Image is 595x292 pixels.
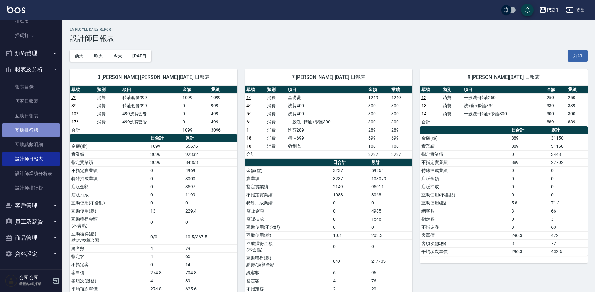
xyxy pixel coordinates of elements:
[566,110,588,118] td: 300
[184,166,237,175] td: 4969
[70,175,149,183] td: 特殊抽成業績
[149,261,184,269] td: 0
[550,199,588,207] td: 71.3
[184,230,237,244] td: 10.5/367.5
[70,277,149,285] td: 客項次(服務)
[70,261,149,269] td: 不指定客
[2,230,60,246] button: 商品管理
[390,126,412,134] td: 289
[245,175,331,183] td: 實業績
[510,166,550,175] td: 0
[245,199,331,207] td: 特殊抽成業績
[2,45,60,61] button: 預約管理
[127,50,151,62] button: [DATE]
[550,134,588,142] td: 31150
[370,254,412,269] td: 21/735
[420,223,510,231] td: 不指定客
[265,118,286,126] td: 消費
[420,199,510,207] td: 互助使用(點)
[370,166,412,175] td: 59964
[70,183,149,191] td: 店販金額
[420,126,588,256] table: a dense table
[19,281,51,287] p: 櫃檯結帳打單
[510,239,550,247] td: 3
[545,86,566,94] th: 金額
[367,118,389,126] td: 300
[545,118,566,126] td: 889
[265,110,286,118] td: 消費
[184,252,237,261] td: 65
[510,126,550,134] th: 日合計
[2,181,60,195] a: 設計師排行榜
[286,118,367,126] td: 一般洗+精油+瞬護300
[108,50,128,62] button: 今天
[265,102,286,110] td: 消費
[286,126,367,134] td: 洗剪289
[265,142,286,150] td: 消費
[420,142,510,150] td: 實業績
[420,86,588,126] table: a dense table
[331,199,370,207] td: 0
[5,275,17,287] img: Person
[149,244,184,252] td: 4
[149,230,184,244] td: 0/0
[245,223,331,231] td: 互助使用(不含點)
[331,231,370,239] td: 10.4
[2,198,60,214] button: 客戶管理
[245,269,331,277] td: 總客數
[2,166,60,181] a: 設計師業績分析表
[420,231,510,239] td: 客單價
[390,134,412,142] td: 699
[245,277,331,285] td: 指定客
[149,199,184,207] td: 0
[2,14,60,28] a: 排班表
[149,134,184,142] th: 日合計
[209,110,237,118] td: 499
[367,126,389,134] td: 289
[510,158,550,166] td: 889
[70,207,149,215] td: 互助使用(點)
[265,126,286,134] td: 消費
[184,215,237,230] td: 0
[95,86,121,94] th: 類別
[70,215,149,230] td: 互助獲得金額 (不含點)
[95,93,121,102] td: 消費
[566,86,588,94] th: 業績
[149,142,184,150] td: 1099
[331,277,370,285] td: 4
[286,110,367,118] td: 洗剪400
[550,158,588,166] td: 27702
[331,207,370,215] td: 0
[2,246,60,262] button: 資料設定
[286,93,367,102] td: 基礎燙
[367,86,389,94] th: 金額
[510,191,550,199] td: 0
[149,191,184,199] td: 0
[184,150,237,158] td: 92332
[441,86,462,94] th: 類別
[209,118,237,126] td: 499
[70,158,149,166] td: 指定實業績
[510,183,550,191] td: 0
[70,199,149,207] td: 互助使用(不含點)
[421,111,426,116] a: 14
[420,247,510,256] td: 平均項次單價
[510,231,550,239] td: 296.3
[367,93,389,102] td: 1249
[566,118,588,126] td: 889
[70,269,149,277] td: 客單價
[441,93,462,102] td: 消費
[420,239,510,247] td: 客項次(服務)
[331,191,370,199] td: 1088
[245,207,331,215] td: 店販金額
[184,199,237,207] td: 0
[370,269,412,277] td: 96
[390,142,412,150] td: 100
[121,110,181,118] td: 499洗剪套餐
[184,244,237,252] td: 79
[184,191,237,199] td: 1199
[331,239,370,254] td: 0
[181,102,209,110] td: 0
[550,175,588,183] td: 0
[550,142,588,150] td: 31150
